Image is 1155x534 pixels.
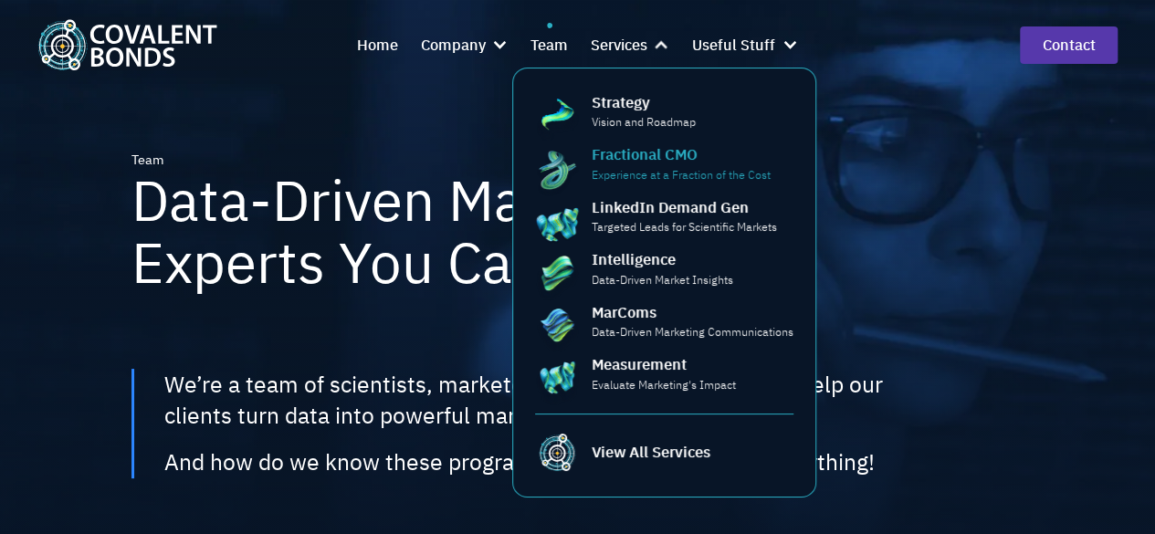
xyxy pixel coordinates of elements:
p: Targeted Leads for Scientific Markets [592,218,777,235]
a: IntelligenceData-Driven Market Insights [535,248,793,293]
img: Covalent Bonds White / Teal Logo [37,19,217,70]
a: LinkedIn Demand GenTargeted Leads for Scientific Markets [535,196,793,241]
a: Covalent Bonds Teal FaviconView All Services [535,414,793,475]
a: Fractional CMOExperience at a Fraction of the Cost [535,143,793,188]
h1: Data-Driven Marketing Experts You Can Rely On [131,170,878,294]
div: Measurement [592,353,687,376]
div: MarComs [592,301,656,324]
nav: Services [512,68,817,497]
div: Team [131,150,164,170]
div: Useful Stuff [692,33,775,57]
a: home [37,19,217,70]
div: Team [530,33,568,57]
p: Experience at a Fraction of the Cost [592,166,771,183]
p: Vision and Roadmap [592,113,696,130]
p: Evaluate Marketing's Impact [592,376,736,393]
div: Fractional CMO [592,143,698,166]
a: contact [1020,26,1118,64]
div: And how do we know these programs “work”? We everything! [164,446,875,478]
div: Company [421,33,486,57]
a: MeasurementEvaluate Marketing's Impact [535,353,793,398]
div: Strategy [592,91,650,114]
div: View All Services [592,441,710,464]
div: Home [357,33,398,57]
div: Services [591,23,670,68]
p: Data-Driven Market Insights [592,271,733,288]
a: Team [530,23,568,68]
div: Company [421,23,509,68]
p: Data-Driven Marketing Communications [592,323,793,340]
a: Home [357,23,398,68]
div: LinkedIn Demand Gen [592,196,749,219]
img: Covalent Bonds Teal Favicon [535,429,580,474]
div: Intelligence [592,248,676,271]
a: StrategyVision and Roadmap [535,91,793,136]
div: We’re a team of scientists, marketers and data scientists, who help our clients turn data into po... [164,369,942,432]
iframe: Chat Widget [882,337,1155,534]
a: MarComsData-Driven Marketing Communications [535,301,793,346]
div: Services [591,33,647,57]
div: Useful Stuff [692,23,798,68]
